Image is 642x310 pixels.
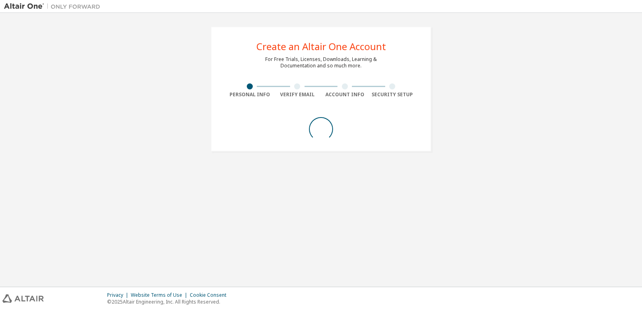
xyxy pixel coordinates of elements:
[107,292,131,298] div: Privacy
[256,42,386,51] div: Create an Altair One Account
[321,91,369,98] div: Account Info
[274,91,321,98] div: Verify Email
[265,56,377,69] div: For Free Trials, Licenses, Downloads, Learning & Documentation and so much more.
[131,292,190,298] div: Website Terms of Use
[226,91,274,98] div: Personal Info
[107,298,231,305] p: © 2025 Altair Engineering, Inc. All Rights Reserved.
[190,292,231,298] div: Cookie Consent
[2,294,44,303] img: altair_logo.svg
[4,2,104,10] img: Altair One
[369,91,416,98] div: Security Setup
